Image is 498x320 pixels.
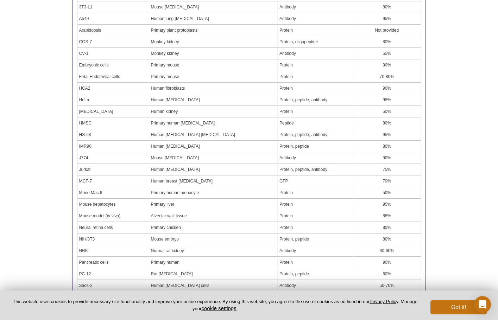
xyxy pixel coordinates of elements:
[77,1,149,13] td: 3T3-L1
[474,296,491,313] div: Open Intercom Messenger
[149,94,278,106] td: Human [MEDICAL_DATA]
[278,175,353,187] td: GFP
[353,210,421,222] td: 88%
[11,299,419,312] p: This website uses cookies to provide necessary site functionality and improve your online experie...
[149,222,278,233] td: Primary chicken
[149,83,278,94] td: Human fibroblasts
[149,175,278,187] td: Human breast [MEDICAL_DATA]
[149,245,278,257] td: Normal rat kidney
[149,13,278,25] td: Human lung [MEDICAL_DATA]
[77,245,149,257] td: NRK
[149,280,278,292] td: Human [MEDICAL_DATA] cells
[77,152,149,164] td: J774
[353,13,421,25] td: 95%
[149,199,278,210] td: Primary liver
[278,83,353,94] td: Protein
[278,13,353,25] td: Antibody
[278,48,353,59] td: Antibody
[353,233,421,245] td: 80%
[278,164,353,175] td: Protein, peptide, antibody
[353,199,421,210] td: 95%
[77,210,149,222] td: Mouse model ( )
[353,245,421,257] td: 30-60%
[353,25,421,36] td: Not provided
[77,94,149,106] td: HeLa
[353,257,421,268] td: 90%
[353,187,421,199] td: 50%
[278,268,353,280] td: Protein, peptide
[353,141,421,152] td: 80%
[278,210,353,222] td: Protein
[77,129,149,141] td: HS-68
[278,59,353,71] td: Protein
[278,1,353,13] td: Antibody
[149,164,278,175] td: Human [MEDICAL_DATA]
[149,187,278,199] td: Primary human monocyte
[77,268,149,280] td: PC-12
[77,222,149,233] td: Neural retina cells
[77,59,149,71] td: Embryonic cells
[353,268,421,280] td: 80%
[149,106,278,117] td: Human kidney
[77,164,149,175] td: Jurkat
[77,71,149,83] td: Fetal Endothelial cells
[278,199,353,210] td: Protein
[278,233,353,245] td: Protein, peptide
[278,94,353,106] td: Protein, peptide, antibody
[278,71,353,83] td: Protein
[353,59,421,71] td: 90%
[149,71,278,83] td: Primary mouse
[149,59,278,71] td: Primary mouse
[353,280,421,292] td: 50-70%
[370,299,398,304] a: Privacy Policy
[278,152,353,164] td: Antibody
[278,117,353,129] td: Peptide
[77,257,149,268] td: Pancreatic cells
[149,36,278,48] td: Monkey kidney
[278,245,353,257] td: Antibody
[149,141,278,152] td: Human [MEDICAL_DATA]
[278,25,353,36] td: Protein
[353,36,421,48] td: 80%
[353,106,421,117] td: 50%
[201,305,236,311] button: cookie settings
[278,129,353,141] td: Protein, peptide, antibody
[278,257,353,268] td: Protein
[77,48,149,59] td: CV-1
[353,164,421,175] td: 75%
[77,141,149,152] td: IMR90
[353,71,421,83] td: 70-80%
[77,199,149,210] td: Mouse hepatocytes
[278,187,353,199] td: Protein
[149,48,278,59] td: Monkey kidney
[149,25,278,36] td: Primary plant protoplasts
[353,222,421,233] td: 80%
[430,300,487,314] button: Got it!
[353,83,421,94] td: 90%
[77,233,149,245] td: NIH/3T3
[77,83,149,94] td: HCA2
[353,175,421,187] td: 70%
[353,1,421,13] td: 80%
[77,117,149,129] td: HMSC
[77,187,149,199] td: Mono Mac 6
[107,213,119,218] i: in vivo
[77,36,149,48] td: COS-7
[278,36,353,48] td: Protein, oligopeptide
[77,280,149,292] td: Saos-2
[149,117,278,129] td: Primary human [MEDICAL_DATA]
[77,25,149,36] td: Arabidopsis
[353,129,421,141] td: 95%
[77,175,149,187] td: MCF-7
[353,48,421,59] td: 55%
[149,210,278,222] td: Alveolar wall tissue
[149,233,278,245] td: Mouse embryo
[77,13,149,25] td: A549
[353,117,421,129] td: 80%
[149,1,278,13] td: Mouse [MEDICAL_DATA]
[149,129,278,141] td: Human [MEDICAL_DATA] [MEDICAL_DATA]
[353,152,421,164] td: 90%
[149,268,278,280] td: Rat [MEDICAL_DATA]
[278,280,353,292] td: Antibody
[77,106,149,117] td: [MEDICAL_DATA]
